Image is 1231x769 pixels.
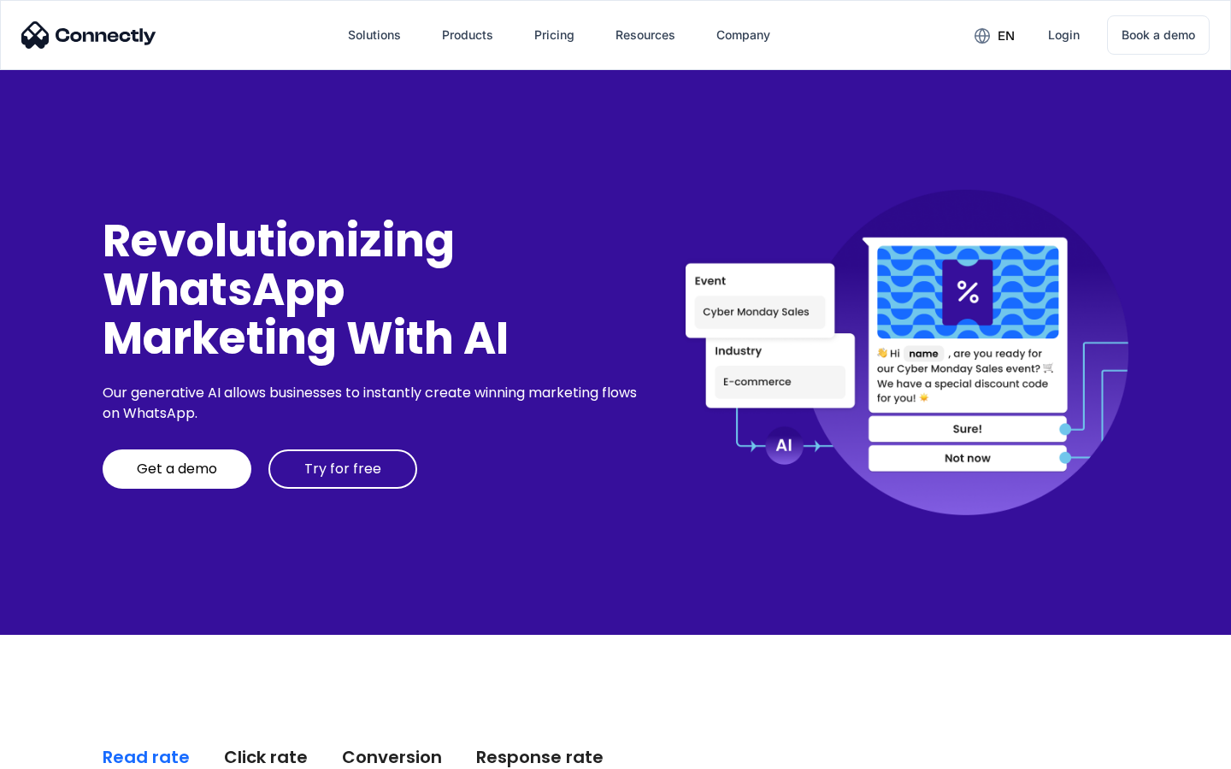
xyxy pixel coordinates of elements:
a: Get a demo [103,449,251,489]
div: Pricing [534,23,574,47]
div: Try for free [304,461,381,478]
div: Solutions [348,23,401,47]
div: Login [1048,23,1080,47]
div: Conversion [342,745,442,769]
div: Products [442,23,493,47]
div: Revolutionizing WhatsApp Marketing With AI [103,216,643,363]
a: Pricing [521,15,588,56]
div: Read rate [103,745,190,769]
img: Connectly Logo [21,21,156,49]
div: Company [716,23,770,47]
a: Book a demo [1107,15,1210,55]
div: en [998,24,1015,48]
a: Try for free [268,449,417,489]
a: Login [1034,15,1093,56]
div: Resources [615,23,675,47]
div: Response rate [476,745,604,769]
div: Our generative AI allows businesses to instantly create winning marketing flows on WhatsApp. [103,383,643,424]
div: Click rate [224,745,308,769]
div: Get a demo [137,461,217,478]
